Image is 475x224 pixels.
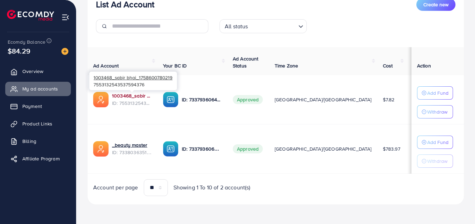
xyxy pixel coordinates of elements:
p: Withdraw [427,157,447,165]
img: image [61,48,68,55]
span: $84.29 [8,46,30,56]
button: Withdraw [417,154,453,168]
span: $783.97 [383,145,400,152]
span: Your BC ID [163,62,187,69]
button: Withdraw [417,105,453,118]
span: 1003468_sabir bhai_1758600780219 [94,74,172,81]
a: My ad accounts [5,82,71,96]
button: Add Fund [417,86,453,100]
span: [GEOGRAPHIC_DATA]/[GEOGRAPHIC_DATA] [275,145,372,152]
p: Add Fund [427,89,448,97]
span: Product Links [22,120,52,127]
span: Ecomdy Balance [8,38,45,45]
span: Payment [22,103,42,110]
p: Add Fund [427,138,448,146]
img: logo [7,10,54,21]
img: ic-ads-acc.e4c84228.svg [93,141,109,157]
a: Affiliate Program [5,152,71,166]
span: ID: 7553132543537594376 [112,100,152,107]
img: ic-ba-acc.ded83a64.svg [163,141,178,157]
p: ID: 7337936064855851010 [182,95,222,104]
span: Create new [423,1,448,8]
a: Billing [5,134,71,148]
p: ID: 7337936064855851010 [182,145,222,153]
span: Overview [22,68,43,75]
span: Account per page [93,183,138,192]
span: Time Zone [275,62,298,69]
span: My ad accounts [22,85,58,92]
img: ic-ads-acc.e4c84228.svg [93,92,109,107]
div: <span class='underline'>_beauty master</span></br>7338036351016648706 [112,142,152,156]
span: Affiliate Program [22,155,60,162]
a: _beauty master [112,142,147,149]
p: Withdraw [427,108,447,116]
span: Action [417,62,431,69]
span: Ad Account Status [233,55,259,69]
span: ID: 7338036351016648706 [112,149,152,156]
a: Payment [5,99,71,113]
img: ic-ba-acc.ded83a64.svg [163,92,178,107]
span: Billing [22,138,36,145]
span: [GEOGRAPHIC_DATA]/[GEOGRAPHIC_DATA] [275,96,372,103]
div: Search for option [220,19,307,33]
a: Overview [5,64,71,78]
a: 1003468_sabir bhai_1758600780219 [112,92,152,99]
span: Approved [233,144,263,153]
span: Approved [233,95,263,104]
span: $7.82 [383,96,395,103]
span: All status [223,21,250,31]
input: Search for option [250,20,296,31]
img: menu [61,13,69,21]
div: 7553132543537594376 [89,72,177,90]
iframe: Chat [445,193,470,219]
span: Showing 1 To 10 of 2 account(s) [173,183,251,192]
span: Cost [383,62,393,69]
a: Product Links [5,117,71,131]
span: Ad Account [93,62,119,69]
button: Add Fund [417,136,453,149]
